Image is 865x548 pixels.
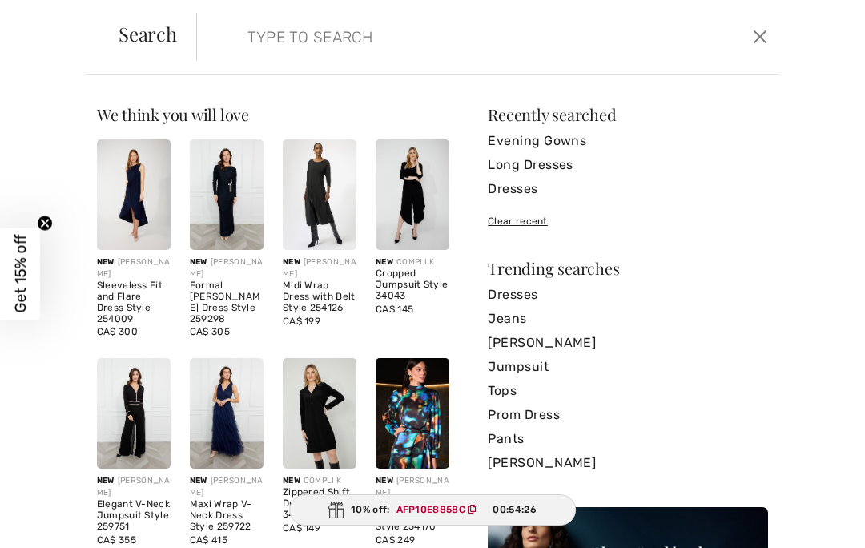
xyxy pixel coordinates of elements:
div: [PERSON_NAME] [283,256,356,280]
div: [PERSON_NAME] [190,256,264,280]
img: Gift.svg [328,502,344,518]
a: Dresses [488,177,768,201]
div: Trending searches [488,260,768,276]
div: COMPLI K [283,475,356,487]
img: High-Neck Wrap Dress Style 254170. Black/Multi [376,358,449,469]
span: CA$ 415 [190,534,227,546]
ins: AFP10E8858C [396,504,465,515]
span: 00:54:26 [493,502,536,517]
a: Dresses [488,283,768,307]
div: 10% off: [289,494,576,526]
a: Evening Gowns [488,129,768,153]
img: Elegant V-Neck Jumpsuit Style 259751. Black [97,358,171,469]
span: CA$ 199 [283,316,320,327]
button: Close teaser [37,216,53,232]
a: Pants [488,427,768,451]
input: TYPE TO SEARCH [235,13,621,61]
img: Cropped Jumpsuit Style 34043. Black [376,139,449,250]
span: CA$ 305 [190,326,230,337]
span: New [190,257,207,267]
span: New [190,476,207,486]
span: Get 15% off [11,235,30,313]
div: [PERSON_NAME] [190,475,264,499]
span: New [97,476,115,486]
div: Elegant V-Neck Jumpsuit Style 259751 [97,499,171,532]
div: Clear recent [488,214,768,228]
div: Sleeveless Fit and Flare Dress Style 254009 [97,280,171,324]
div: [PERSON_NAME] [376,475,449,499]
div: Midi Wrap Dress with Belt Style 254126 [283,280,356,313]
span: New [97,257,115,267]
div: Recently searched [488,107,768,123]
span: New [283,476,300,486]
span: CA$ 145 [376,304,413,315]
a: Jumpsuit [488,355,768,379]
button: Close [749,24,772,50]
img: Maxi Wrap V-Neck Dress Style 259722. Navy [190,358,264,469]
div: Zippered Shift Dress Style 34038 [283,487,356,520]
span: New [376,476,393,486]
img: Sleeveless Fit and Flare Dress Style 254009. Midnight [97,139,171,250]
a: Tops [488,379,768,403]
a: [PERSON_NAME] [488,451,768,475]
div: Formal [PERSON_NAME] Dress Style 259298 [190,280,264,324]
span: CA$ 355 [97,534,136,546]
a: Prom Dress [488,403,768,427]
div: Maxi Wrap V-Neck Dress Style 259722 [190,499,264,532]
span: New [283,257,300,267]
div: [PERSON_NAME] [97,475,171,499]
div: Cropped Jumpsuit Style 34043 [376,268,449,301]
img: Formal Maxi Sheath Dress Style 259298. Twilight [190,139,264,250]
a: Long Dresses [488,153,768,177]
span: We think you will love [97,103,249,125]
a: Jeans [488,307,768,331]
div: COMPLI K [376,256,449,268]
span: Chat [38,11,70,26]
span: CA$ 249 [376,534,415,546]
div: [PERSON_NAME] [97,256,171,280]
img: Midi Wrap Dress with Belt Style 254126. Black [283,139,356,250]
span: New [376,257,393,267]
span: Search [119,24,177,43]
img: Zippered Shift Dress Style 34038. Black [283,358,356,469]
span: CA$ 149 [283,522,320,534]
a: [PERSON_NAME] [488,331,768,355]
span: CA$ 300 [97,326,138,337]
